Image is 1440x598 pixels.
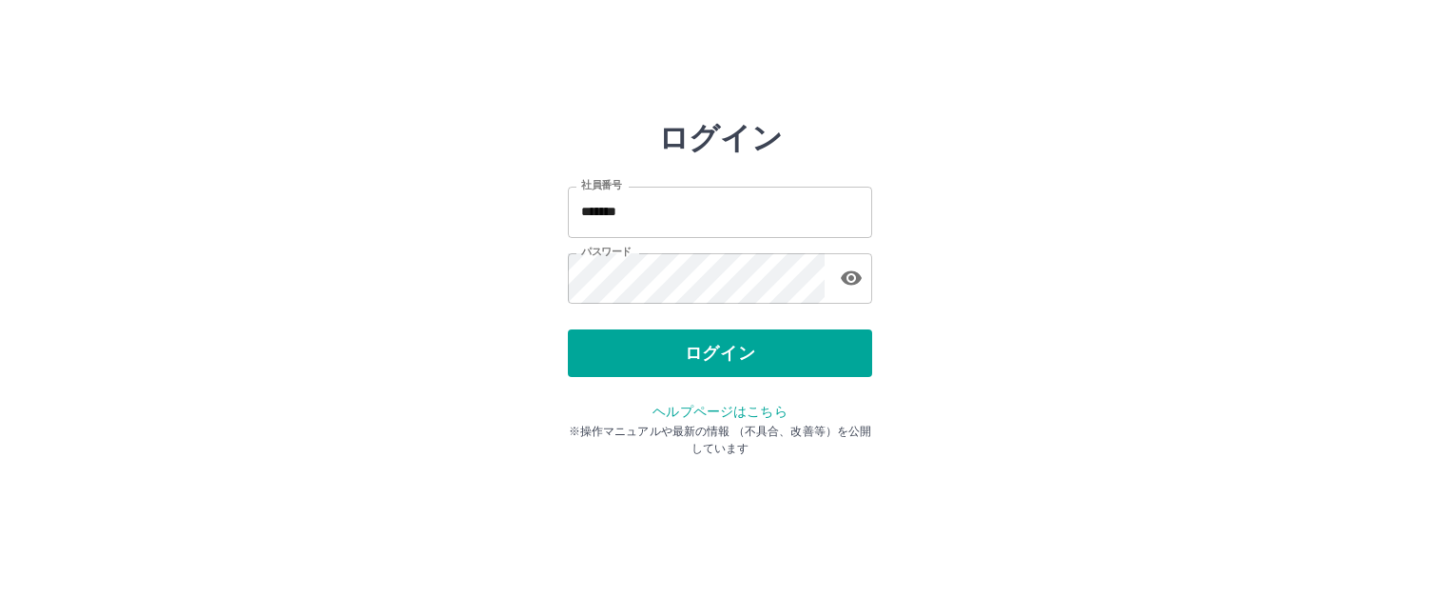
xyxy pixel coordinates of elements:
label: 社員番号 [581,178,621,192]
label: パスワード [581,245,632,259]
p: ※操作マニュアルや最新の情報 （不具合、改善等）を公開しています [568,423,872,457]
h2: ログイン [658,120,783,156]
a: ヘルプページはこちら [652,404,787,419]
button: ログイン [568,329,872,377]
